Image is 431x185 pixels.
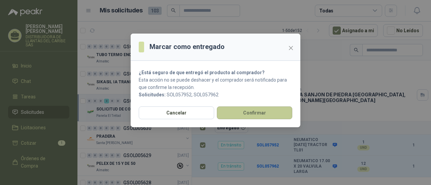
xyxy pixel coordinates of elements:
[286,43,296,53] button: Close
[139,70,265,75] strong: ¿Está seguro de que entregó el producto al comprador?
[139,92,166,97] b: Solicitudes:
[217,106,292,119] button: Confirmar
[288,45,294,51] span: close
[150,42,225,52] h3: Marcar como entregado
[139,91,292,98] p: SOL057952, SOL057962
[139,76,292,91] p: Esta acción no se puede deshacer y el comprador será notificado para que confirme la recepción.
[139,106,214,119] button: Cancelar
